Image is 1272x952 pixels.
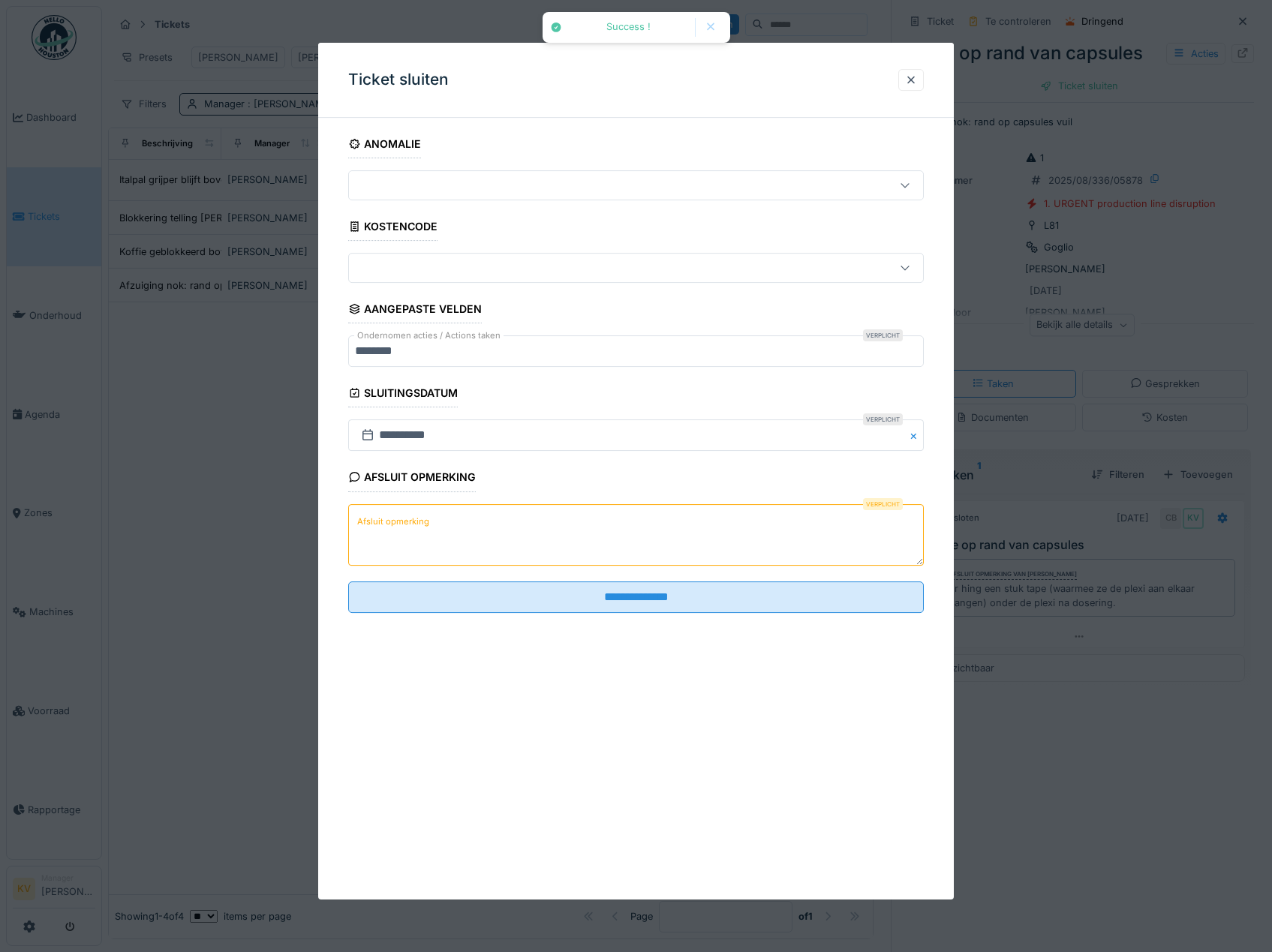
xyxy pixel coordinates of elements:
div: Anomalie [348,133,422,158]
div: Verplicht [863,414,903,426]
h3: Ticket sluiten [348,71,449,89]
label: Ondernomen acties / Actions taken [354,329,504,342]
div: Verplicht [863,498,903,510]
div: Aangepaste velden [348,298,483,323]
div: Verplicht [863,329,903,341]
div: Kostencode [348,215,438,241]
div: Sluitingsdatum [348,382,459,407]
div: Success ! [570,21,687,34]
button: Close [907,420,924,452]
label: Afsluit opmerking [354,512,432,531]
div: Afsluit opmerking [348,467,477,492]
